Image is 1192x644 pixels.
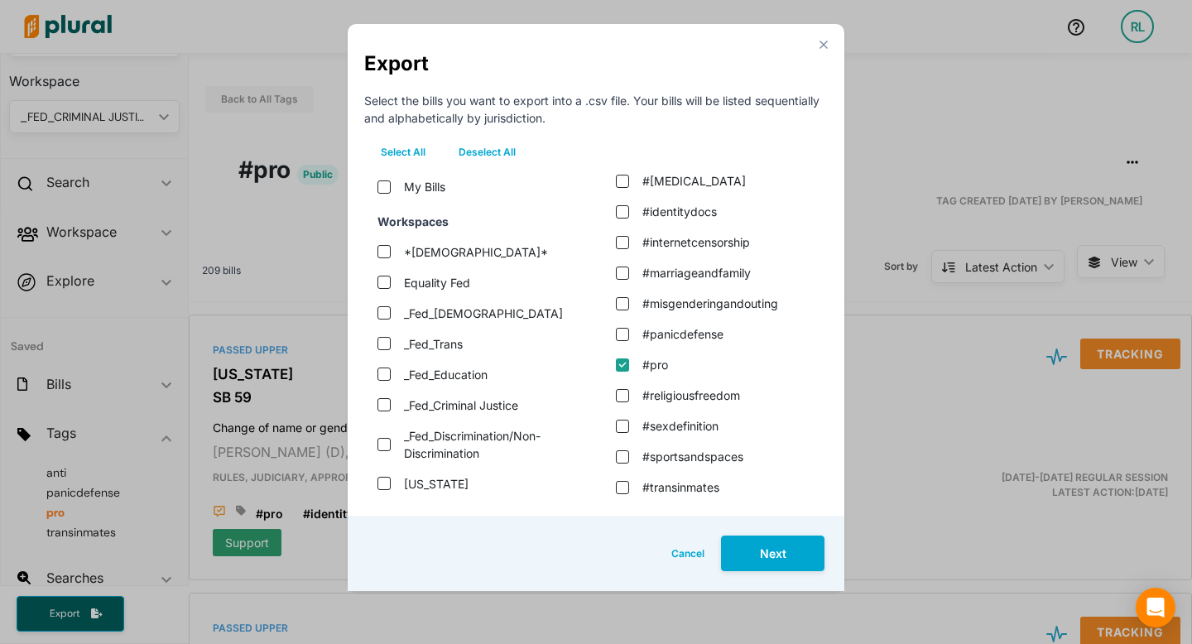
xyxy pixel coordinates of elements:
label: _Fed_[DEMOGRAPHIC_DATA] [404,305,563,322]
label: _Fed_Trans [404,335,463,353]
label: #sexdefinition [642,417,719,435]
label: _Fed_Education [404,366,488,383]
label: #internetcensorship [642,233,750,251]
div: Open Intercom Messenger [1136,588,1175,627]
label: #religiousfreedom [642,387,740,404]
label: #panicdefense [642,325,723,343]
label: #pro [642,356,668,373]
label: [US_STATE] [404,475,469,493]
label: #misgenderingandouting [642,295,778,312]
div: Export [364,49,828,79]
div: Modal [348,24,844,591]
label: #[MEDICAL_DATA] [642,172,746,190]
button: Cancel [655,536,721,571]
label: _Fed_Criminal Justice [404,396,518,414]
button: Deselect All [442,140,532,165]
label: Equality Fed [404,274,470,291]
button: Select All [364,140,442,165]
div: Workspaces [364,206,589,237]
label: #identitydocs [642,203,717,220]
button: Next [721,536,824,571]
label: *[DEMOGRAPHIC_DATA]* [404,243,548,261]
label: #marriageandfamily [642,264,751,281]
label: My Bills [404,178,445,195]
label: #transinmates [642,478,719,496]
label: #sportsandspaces [642,448,743,465]
label: _Fed_Discrimination/Non-Discrimination [404,427,579,462]
div: Select the bills you want to export into a .csv file. Your bills will be listed sequentially and ... [364,92,828,127]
